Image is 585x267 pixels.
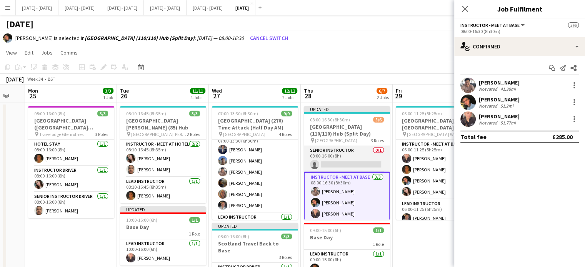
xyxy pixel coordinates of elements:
[371,138,384,143] span: 3 Roles
[229,0,255,15] button: [DATE]
[34,111,65,116] span: 08:00-16:00 (8h)
[303,91,313,100] span: 28
[460,28,579,34] div: 08:00-16:30 (8h30m)
[279,131,292,137] span: 4 Roles
[120,177,206,203] app-card-role: Lead Instructor1/108:10-16:45 (8h35m)[PERSON_NAME]
[499,86,517,92] div: 41.38mi
[85,35,244,41] i: : [DATE] — 08:00-16:30
[223,131,265,137] span: [GEOGRAPHIC_DATA]
[103,95,113,100] div: 1 Job
[218,234,249,239] span: 08:00-16:00 (8h)
[103,88,113,94] span: 3/3
[304,87,313,94] span: Thu
[6,49,17,56] span: View
[396,199,482,226] app-card-role: Lead Instructor1/106:00-11:25 (5h25m)[PERSON_NAME]
[212,213,298,239] app-card-role: Lead Instructor1/1
[48,76,55,82] div: BST
[28,106,114,218] app-job-card: 08:00-16:00 (8h)3/3[GEOGRAPHIC_DATA] ([GEOGRAPHIC_DATA][PERSON_NAME]) - [GEOGRAPHIC_DATA][PERSON_...
[126,111,166,116] span: 08:10-16:45 (8h35m)
[479,113,520,120] div: [PERSON_NAME]
[57,48,81,58] a: Comms
[211,91,222,100] span: 27
[310,117,350,123] span: 08:00-16:30 (8h30m)
[304,123,390,137] h3: [GEOGRAPHIC_DATA] (110/110) Hub (Split Day)
[499,120,517,126] div: 51.77mi
[373,227,384,233] span: 1/1
[97,111,108,116] span: 3/3
[479,120,499,126] div: Not rated
[189,111,200,116] span: 3/3
[454,37,585,56] div: Confirmed
[126,217,157,223] span: 10:00-16:00 (6h)
[120,206,206,265] div: Updated10:00-16:00 (6h)1/1Base Day1 RoleLead Instructor1/110:00-16:00 (6h)[PERSON_NAME]
[190,95,205,100] div: 4 Jobs
[120,106,206,203] app-job-card: 08:10-16:45 (8h35m)3/3[GEOGRAPHIC_DATA][PERSON_NAME] (85) Hub [GEOGRAPHIC_DATA][PERSON_NAME]2 Rol...
[377,88,387,94] span: 6/7
[212,87,222,94] span: Wed
[85,35,195,41] b: [GEOGRAPHIC_DATA] (110/110) Hub (Split Day)
[120,87,129,94] span: Tue
[282,88,297,94] span: 12/12
[212,131,298,213] app-card-role: Instructor - Meet at Base6/607:00-13:30 (6h30m)[PERSON_NAME][PERSON_NAME][PERSON_NAME][PERSON_NAM...
[22,48,37,58] a: Edit
[212,117,298,131] h3: [GEOGRAPHIC_DATA] (270) Time Attack (Half Day AM)
[460,22,526,28] button: Instructor - Meet at Base
[38,48,56,58] a: Jobs
[58,0,101,15] button: [DATE] - [DATE]
[552,133,573,141] div: £285.00
[396,140,482,199] app-card-role: Instructor - Meet at Base4/406:00-11:25 (5h25m)[PERSON_NAME][PERSON_NAME][PERSON_NAME][PERSON_NAME]
[189,217,200,223] span: 1/1
[499,103,515,109] div: 51.2mi
[315,138,357,143] span: [GEOGRAPHIC_DATA]
[373,241,384,247] span: 1 Role
[377,95,389,100] div: 2 Jobs
[279,254,292,260] span: 3 Roles
[41,49,53,56] span: Jobs
[304,234,390,241] h3: Base Day
[568,22,579,28] span: 5/6
[479,96,520,103] div: [PERSON_NAME]
[479,79,520,86] div: [PERSON_NAME]
[218,111,258,116] span: 07:00-13:30 (6h30m)
[407,131,463,137] span: [GEOGRAPHIC_DATA] Wimbledon
[454,4,585,14] h3: Job Fulfilment
[15,35,244,41] div: [PERSON_NAME] is selected in
[28,87,38,94] span: Mon
[28,140,114,166] app-card-role: Hotel Stay1/108:00-16:00 (8h)[PERSON_NAME]
[395,91,402,100] span: 29
[144,0,187,15] button: [DATE] - [DATE]
[396,106,482,220] div: 06:00-11:25 (5h25m)5/5[GEOGRAPHIC_DATA], [GEOGRAPHIC_DATA] (140) Hub (Half Day AM) [GEOGRAPHIC_DA...
[304,172,390,222] app-card-role: Instructor - Meet at Base3/308:00-16:30 (8h30m)[PERSON_NAME][PERSON_NAME][PERSON_NAME]
[3,48,20,58] a: View
[187,0,229,15] button: [DATE] - [DATE]
[120,117,206,131] h3: [GEOGRAPHIC_DATA][PERSON_NAME] (85) Hub
[212,106,298,220] app-job-card: 07:00-13:30 (6h30m)9/9[GEOGRAPHIC_DATA] (270) Time Attack (Half Day AM) [GEOGRAPHIC_DATA]4 RolesI...
[479,103,499,109] div: Not rated
[247,32,291,44] button: Cancel switch
[25,49,33,56] span: Edit
[396,117,482,131] h3: [GEOGRAPHIC_DATA], [GEOGRAPHIC_DATA] (140) Hub (Half Day AM)
[120,140,206,177] app-card-role: Instructor - Meet at Hotel2/208:10-16:45 (8h35m)[PERSON_NAME][PERSON_NAME]
[460,133,487,141] div: Total fee
[281,234,292,239] span: 3/3
[120,239,206,265] app-card-role: Lead Instructor1/110:00-16:00 (6h)[PERSON_NAME]
[304,106,390,112] div: Updated
[282,95,297,100] div: 2 Jobs
[25,76,45,82] span: Week 34
[131,131,187,137] span: [GEOGRAPHIC_DATA][PERSON_NAME]
[120,206,206,212] div: Updated
[460,22,520,28] span: Instructor - Meet at Base
[212,223,298,229] div: Updated
[396,87,402,94] span: Fri
[304,106,390,220] app-job-card: Updated08:00-16:30 (8h30m)5/6[GEOGRAPHIC_DATA] (110/110) Hub (Split Day) [GEOGRAPHIC_DATA]3 Roles...
[212,240,298,254] h3: Scotland Travel Back to Base
[402,111,442,116] span: 06:00-11:25 (5h25m)
[101,0,144,15] button: [DATE] - [DATE]
[120,224,206,231] h3: Base Day
[16,0,58,15] button: [DATE] - [DATE]
[27,91,38,100] span: 25
[304,146,390,172] app-card-role: Senior Instructor0/108:00-16:00 (8h)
